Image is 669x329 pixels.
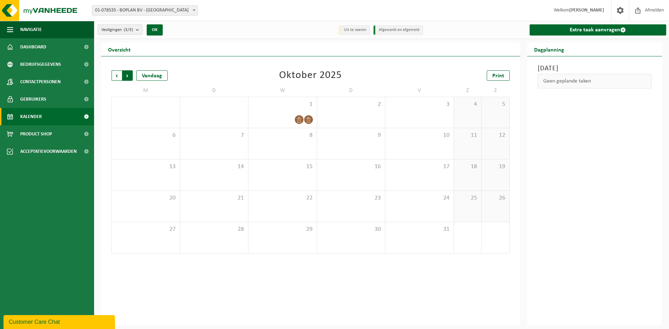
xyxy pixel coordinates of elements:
span: 25 [457,194,478,202]
span: Gebruikers [20,91,46,108]
span: 13 [115,163,176,171]
span: Bedrijfsgegevens [20,56,61,73]
span: Vestigingen [101,25,133,35]
span: Vorige [111,70,122,81]
span: Navigatie [20,21,42,38]
span: 23 [321,194,382,202]
span: Print [492,73,504,79]
span: 20 [115,194,176,202]
td: D [180,84,249,97]
li: Uit te voeren [339,25,370,35]
a: Extra taak aanvragen [530,24,667,36]
h3: [DATE] [538,63,652,74]
span: 01-078535 - BOPLAN BV - MOORSELE [92,6,198,15]
li: Afgewerkt en afgemeld [374,25,423,35]
span: 17 [389,163,450,171]
span: 9 [321,132,382,139]
span: 22 [252,194,313,202]
span: 26 [485,194,506,202]
span: 8 [252,132,313,139]
div: Geen geplande taken [538,74,652,88]
span: 01-078535 - BOPLAN BV - MOORSELE [92,5,198,16]
span: 18 [457,163,478,171]
span: 3 [389,101,450,108]
td: Z [454,84,482,97]
button: OK [147,24,163,36]
span: 5 [485,101,506,108]
span: 15 [252,163,313,171]
td: Z [482,84,509,97]
span: 2 [321,101,382,108]
span: 30 [321,226,382,233]
span: 28 [184,226,245,233]
span: 10 [389,132,450,139]
span: 7 [184,132,245,139]
span: 4 [457,101,478,108]
button: Vestigingen(3/3) [98,24,143,35]
h2: Overzicht [101,42,138,56]
span: Acceptatievoorwaarden [20,143,77,160]
span: 19 [485,163,506,171]
td: D [317,84,386,97]
span: Kalender [20,108,42,125]
span: 14 [184,163,245,171]
td: V [385,84,454,97]
count: (3/3) [124,28,133,32]
div: Oktober 2025 [279,70,342,81]
span: 1 [252,101,313,108]
span: 16 [321,163,382,171]
span: 11 [457,132,478,139]
td: W [248,84,317,97]
span: 27 [115,226,176,233]
span: Contactpersonen [20,73,61,91]
span: Product Shop [20,125,52,143]
td: M [111,84,180,97]
iframe: chat widget [3,314,116,329]
h2: Dagplanning [527,42,571,56]
span: 12 [485,132,506,139]
div: Vandaag [136,70,168,81]
span: 21 [184,194,245,202]
span: 24 [389,194,450,202]
span: 31 [389,226,450,233]
a: Print [487,70,510,81]
span: 29 [252,226,313,233]
span: Volgende [122,70,133,81]
span: Dashboard [20,38,46,56]
strong: [PERSON_NAME] [569,8,604,13]
span: 6 [115,132,176,139]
